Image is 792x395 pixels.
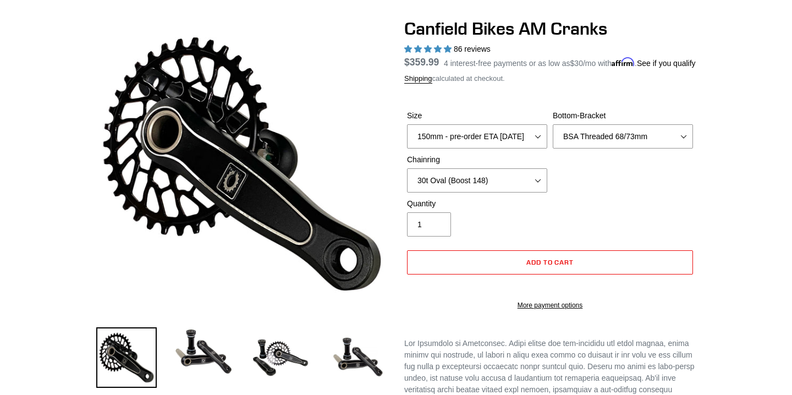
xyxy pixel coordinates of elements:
[407,300,693,310] a: More payment options
[553,110,693,122] label: Bottom-Bracket
[250,327,311,388] img: Load image into Gallery viewer, Canfield Bikes AM Cranks
[327,327,388,388] img: Load image into Gallery viewer, CANFIELD-AM_DH-CRANKS
[404,18,696,39] h1: Canfield Bikes AM Cranks
[407,250,693,275] button: Add to cart
[612,57,635,67] span: Affirm
[404,73,696,84] div: calculated at checkout.
[407,154,547,166] label: Chainring
[526,258,574,266] span: Add to cart
[570,59,583,68] span: $30
[637,59,696,68] a: See if you qualify - Learn more about Affirm Financing (opens in modal)
[407,198,547,210] label: Quantity
[404,45,454,53] span: 4.97 stars
[444,55,696,69] p: 4 interest-free payments or as low as /mo with .
[407,110,547,122] label: Size
[96,327,157,388] img: Load image into Gallery viewer, Canfield Bikes AM Cranks
[173,327,234,376] img: Load image into Gallery viewer, Canfield Cranks
[454,45,491,53] span: 86 reviews
[404,57,439,68] span: $359.99
[404,74,432,84] a: Shipping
